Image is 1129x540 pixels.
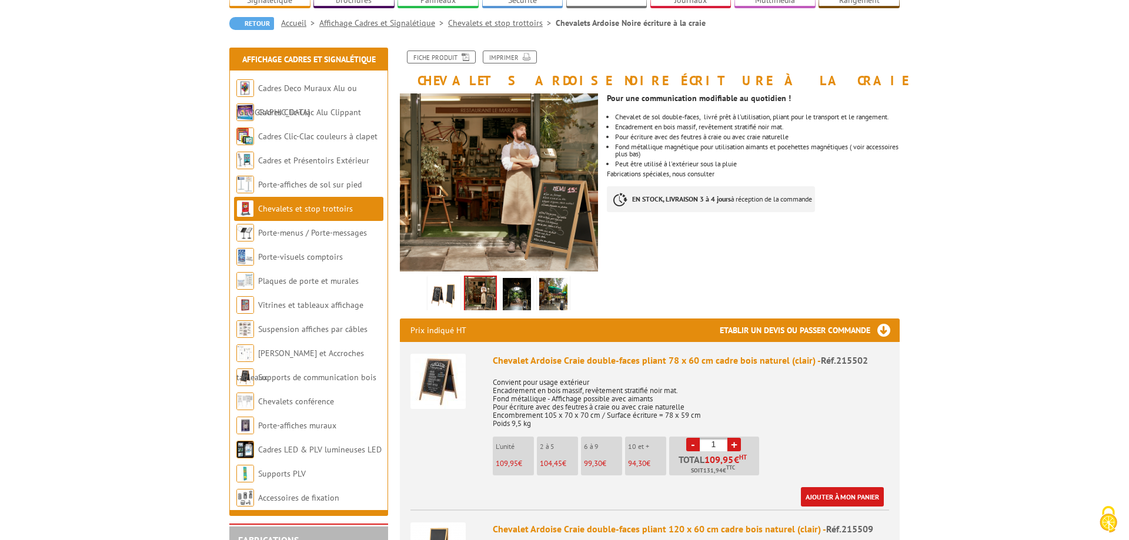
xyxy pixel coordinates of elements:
[483,51,537,63] a: Imprimer
[628,458,646,468] span: 94,30
[465,277,496,313] img: 215502_chevalet_ardoise_craie_tableau_noir-2.jpg
[236,128,254,145] img: Cadres Clic-Clac couleurs à clapet
[258,492,339,503] a: Accessoires de fixation
[607,186,815,212] p: à réception de la commande
[496,458,518,468] span: 109,95
[236,441,254,458] img: Cadres LED & PLV lumineuses LED
[236,296,254,314] img: Vitrines et tableaux affichage
[258,203,353,214] a: Chevalets et stop trottoirs
[236,320,254,338] img: Suspension affiches par câbles
[826,523,873,535] span: Réf.215509
[258,468,306,479] a: Supports PLV
[615,133,900,140] li: Pour écriture avec des feutres à craie ou avec craie naturelle
[493,370,889,428] p: Convient pour usage extérieur Encadrement en bois massif, revêtement stratifié noir mat. Fond mét...
[734,455,739,464] span: €
[801,487,884,507] a: Ajouter à mon panier
[493,522,889,536] div: Chevalet Ardoise Craie double-faces pliant 120 x 60 cm cadre bois naturel (clair) -
[258,396,334,407] a: Chevalets conférence
[430,278,458,314] img: chevalet_ardoise_craie_double-faces_pliant_120x60cm_cadre_bois_naturel_215509_78x60cm_215502.png
[258,251,343,262] a: Porte-visuels comptoirs
[410,354,466,409] img: Chevalet Ardoise Craie double-faces pliant 78 x 60 cm cadre bois naturel (clair)
[607,88,908,224] div: Fabrications spéciales, nous consulter
[539,278,567,314] img: 215509_chevalet_ardoise_craie_tableau_noir-mise_en_scene.jpg
[496,442,534,451] p: L'unité
[584,459,622,468] p: €
[236,344,254,362] img: Cimaises et Accroches tableaux
[556,17,706,29] li: Chevalets Ardoise Noire écriture à la craie
[615,113,900,120] p: Chevalet de sol double-faces, livré prêt à l'utilisation, pliant pour le transport et le rangement.
[821,354,868,366] span: Réf.215502
[703,466,723,475] span: 131,94
[258,155,369,166] a: Cadres et Présentoirs Extérieur
[1094,505,1123,534] img: Cookies (fenêtre modale)
[258,107,361,118] a: Cadres Clic-Clac Alu Clippant
[584,442,622,451] p: 6 à 9
[628,442,666,451] p: 10 et +
[672,455,759,475] p: Total
[236,489,254,507] img: Accessoires de fixation
[258,324,368,334] a: Suspension affiches par câbles
[739,453,747,461] sup: HT
[540,459,578,468] p: €
[540,442,578,451] p: 2 à 5
[258,276,359,286] a: Plaques de porte et murales
[236,272,254,290] img: Plaques de porte et murales
[258,420,336,431] a: Porte-affiches muraux
[615,143,900,157] li: Fond métallique magnétique pour utilisation aimants et pocehettes magnétiques ( voir accessoires ...
[319,18,448,28] a: Affichage Cadres et Signalétique
[407,51,476,63] a: Fiche produit
[727,438,741,451] a: +
[503,278,531,314] img: 215509_chevalet_ardoise_craie_tableau_noir.jpg
[540,458,562,468] span: 104,45
[1088,500,1129,540] button: Cookies (fenêtre modale)
[236,465,254,482] img: Supports PLV
[236,176,254,193] img: Porte-affiches de sol sur pied
[632,194,731,203] strong: EN STOCK, LIVRAISON 3 à 4 jours
[720,318,900,342] h3: Etablir un devis ou passer commande
[584,458,602,468] span: 99,30
[258,300,363,310] a: Vitrines et tableaux affichage
[236,417,254,434] img: Porte-affiches muraux
[691,466,735,475] span: Soit €
[258,227,367,238] a: Porte-menus / Porte-messages
[236,152,254,169] img: Cadres et Présentoirs Extérieur
[236,200,254,217] img: Chevalets et stop trottoirs
[258,131,378,142] a: Cadres Clic-Clac couleurs à clapet
[229,17,274,30] a: Retour
[493,354,889,367] div: Chevalet Ardoise Craie double-faces pliant 78 x 60 cm cadre bois naturel (clair) -
[726,464,735,471] sup: TTC
[236,393,254,410] img: Chevalets conférence
[496,459,534,468] p: €
[410,318,466,342] p: Prix indiqué HT
[236,224,254,242] img: Porte-menus / Porte-messages
[258,179,362,190] a: Porte-affiches de sol sur pied
[236,79,254,97] img: Cadres Deco Muraux Alu ou Bois
[236,248,254,266] img: Porte-visuels comptoirs
[236,348,364,383] a: [PERSON_NAME] et Accroches tableaux
[448,18,556,28] a: Chevalets et stop trottoirs
[400,93,598,271] img: 215502_chevalet_ardoise_craie_tableau_noir-2.jpg
[281,18,319,28] a: Accueil
[236,83,357,118] a: Cadres Deco Muraux Alu ou [GEOGRAPHIC_DATA]
[628,459,666,468] p: €
[704,455,734,464] span: 109,95
[258,444,382,455] a: Cadres LED & PLV lumineuses LED
[615,123,900,130] li: Encadrement en bois massif, revêtement stratifié noir mat.
[242,54,376,65] a: Affichage Cadres et Signalétique
[258,372,376,383] a: Supports de communication bois
[615,160,900,167] p: Peut être utilisé à l'extérieur sous la pluie
[607,93,791,103] strong: Pour une communication modifiable au quotidien !
[686,438,700,451] a: -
